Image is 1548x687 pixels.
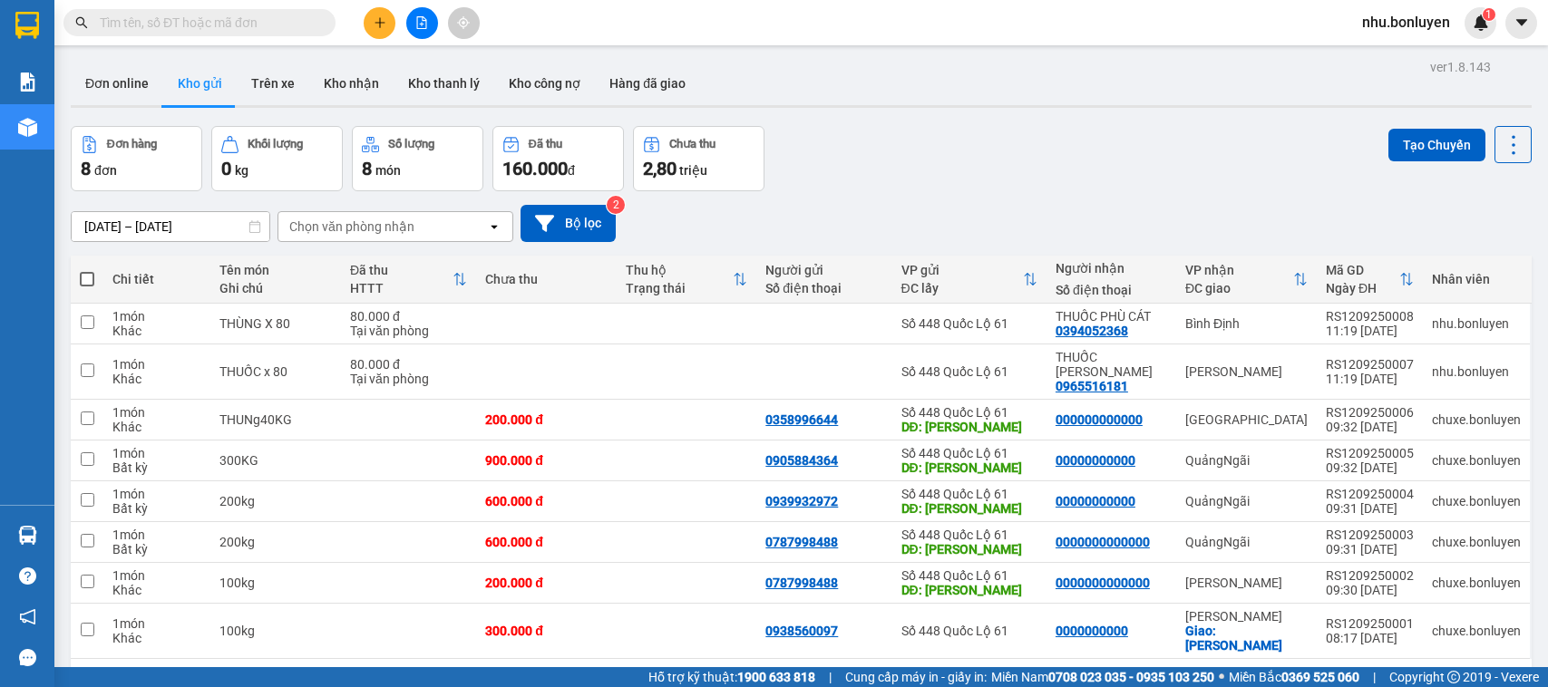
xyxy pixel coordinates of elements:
[1485,8,1492,21] span: 1
[1514,15,1530,31] span: caret-down
[1219,673,1224,681] span: ⚪️
[901,316,1037,331] div: Số 448 Quốc Lộ 61
[1326,263,1399,277] div: Mã GD
[1432,316,1521,331] div: nhu.bonluyen
[765,494,838,508] div: 0939932972
[375,163,401,178] span: món
[901,487,1037,501] div: Số 448 Quốc Lộ 61
[1056,309,1167,324] div: THUỐC PHÙ CÁT
[350,324,467,338] div: Tại văn phòng
[364,7,395,39] button: plus
[1281,670,1359,684] strong: 0369 525 060
[679,163,707,178] span: triệu
[112,568,201,583] div: 1 món
[112,460,201,475] div: Bất kỳ
[1326,631,1414,645] div: 08:17 [DATE]
[1056,576,1150,590] div: 0000000000000
[901,501,1037,516] div: DĐ: lai vung
[1432,535,1521,549] div: chuxe.bonluyen
[901,624,1037,638] div: Số 448 Quốc Lộ 61
[1326,420,1414,434] div: 09:32 [DATE]
[81,158,91,179] span: 8
[219,364,332,379] div: THUỐC x 80
[901,446,1037,460] div: Số 448 Quốc Lộ 61
[1185,624,1308,653] div: Giao: bảo lộc
[163,62,237,105] button: Kho gửi
[1432,624,1521,638] div: chuxe.bonluyen
[1056,283,1167,297] div: Số điện thoại
[352,126,483,191] button: Số lượng8món
[1326,324,1414,338] div: 11:19 [DATE]
[374,16,386,29] span: plus
[75,16,88,29] span: search
[487,219,501,234] svg: open
[1326,527,1414,542] div: RS1209250003
[107,138,157,150] div: Đơn hàng
[485,535,608,549] div: 600.000 đ
[502,158,568,179] span: 160.000
[1348,11,1465,34] span: nhu.bonluyen
[1185,412,1308,427] div: [GEOGRAPHIC_DATA]
[219,535,332,549] div: 200kg
[765,263,882,277] div: Người gửi
[19,649,36,666] span: message
[901,420,1037,434] div: DĐ: MINH PHÁT
[448,7,480,39] button: aim
[112,616,201,631] div: 1 món
[1056,350,1167,379] div: THUỐC GIA LAI
[219,316,332,331] div: THÙNG X 80
[112,405,201,420] div: 1 món
[350,263,453,277] div: Đã thu
[248,138,303,150] div: Khối lượng
[1185,576,1308,590] div: [PERSON_NAME]
[94,163,117,178] span: đơn
[112,631,201,645] div: Khác
[350,372,467,386] div: Tại văn phòng
[1185,281,1293,295] div: ĐC giao
[112,527,201,542] div: 1 món
[901,364,1037,379] div: Số 448 Quốc Lộ 61
[219,281,332,295] div: Ghi chú
[765,281,882,295] div: Số điện thoại
[1505,7,1537,39] button: caret-down
[1473,15,1489,31] img: icon-new-feature
[901,263,1023,277] div: VP gửi
[643,158,677,179] span: 2,80
[237,62,309,105] button: Trên xe
[1326,281,1399,295] div: Ngày ĐH
[1432,576,1521,590] div: chuxe.bonluyen
[235,163,248,178] span: kg
[901,460,1037,475] div: DĐ: LAI VUNG
[341,256,476,304] th: Toggle SortBy
[1056,535,1150,549] div: 0000000000000
[71,126,202,191] button: Đơn hàng8đơn
[765,412,838,427] div: 0358996644
[19,608,36,625] span: notification
[765,453,838,468] div: 0905884364
[1326,309,1414,324] div: RS1209250008
[617,256,757,304] th: Toggle SortBy
[219,263,332,277] div: Tên món
[1056,494,1135,508] div: 00000000000
[1326,616,1414,631] div: RS1209250001
[1229,667,1359,687] span: Miền Bắc
[485,494,608,508] div: 600.000 đ
[289,218,414,236] div: Chọn văn phòng nhận
[1432,412,1521,427] div: chuxe.bonluyen
[350,357,467,372] div: 80.000 đ
[901,583,1037,597] div: DĐ: LAI VUNG
[901,527,1037,542] div: Số 448 Quốc Lộ 61
[18,73,37,92] img: solution-icon
[112,487,201,501] div: 1 món
[1056,324,1128,338] div: 0394052368
[765,576,838,590] div: 0787998488
[1185,609,1308,624] div: [PERSON_NAME]
[669,138,716,150] div: Chưa thu
[406,7,438,39] button: file-add
[485,576,608,590] div: 200.000 đ
[626,263,734,277] div: Thu hộ
[112,357,201,372] div: 1 món
[219,453,332,468] div: 300KG
[1326,405,1414,420] div: RS1209250006
[1185,453,1308,468] div: QuảngNgãi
